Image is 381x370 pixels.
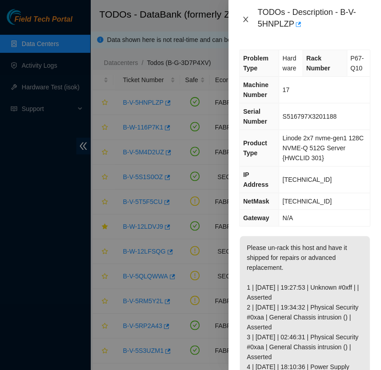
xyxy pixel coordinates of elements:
[282,214,293,222] span: N/A
[243,171,268,188] span: IP Address
[257,7,370,32] div: TODOs - Description - B-V-5HNPLZP
[243,55,268,72] span: Problem Type
[282,86,289,93] span: 17
[350,55,364,72] span: P67-Q10
[239,15,252,24] button: Close
[243,139,267,157] span: Product Type
[282,134,363,162] span: Linode 2x7 nvme-gen1 128C NVME-Q 512G Server {HWCLID 301}
[282,55,296,72] span: Hardware
[306,55,330,72] span: Rack Number
[243,81,268,98] span: Machine Number
[282,176,331,183] span: [TECHNICAL_ID]
[282,113,336,120] span: S516797X3201188
[282,198,331,205] span: [TECHNICAL_ID]
[243,108,267,125] span: Serial Number
[242,16,249,23] span: close
[243,198,269,205] span: NetMask
[243,214,269,222] span: Gateway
